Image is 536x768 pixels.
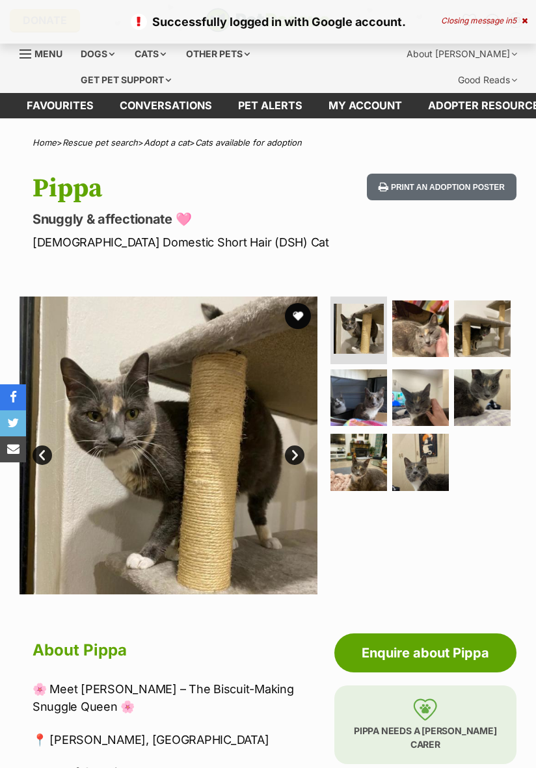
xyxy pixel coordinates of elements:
p: Successfully logged in with Google account. [13,13,523,31]
a: conversations [107,93,225,118]
a: Menu [20,41,72,64]
a: Cats available for adoption [195,137,302,148]
p: 🌸 Meet [PERSON_NAME] – The Biscuit-Making Snuggle Queen 🌸 [33,680,317,715]
img: Photo of Pippa [334,304,384,354]
a: Adopt a cat [144,137,189,148]
img: Photo of Pippa [392,369,449,426]
p: 📍 [PERSON_NAME], [GEOGRAPHIC_DATA] [33,731,317,748]
div: About [PERSON_NAME] [397,41,526,67]
h2: About Pippa [33,636,317,665]
div: Get pet support [72,67,180,93]
img: Photo of Pippa [392,300,449,357]
span: Menu [34,48,62,59]
a: Home [33,137,57,148]
button: Print an adoption poster [367,174,516,200]
a: Prev [33,445,52,465]
div: Closing message in [441,16,528,25]
p: Snuggly & affectionate 🩷 [33,210,330,228]
div: Cats [126,41,175,67]
div: Dogs [72,41,124,67]
a: Next [285,445,304,465]
p: Pippa needs a [PERSON_NAME] carer [334,685,516,764]
div: Other pets [177,41,259,67]
div: Good Reads [449,67,526,93]
img: Photo of Pippa [330,434,387,490]
img: foster-care-31f2a1ccfb079a48fc4dc6d2a002ce68c6d2b76c7ccb9e0da61f6cd5abbf869a.svg [413,698,437,721]
a: Enquire about Pippa [334,633,516,672]
span: 5 [512,16,516,25]
img: Photo of Pippa [20,297,317,594]
button: favourite [285,303,311,329]
img: Photo of Pippa [330,369,387,426]
p: [DEMOGRAPHIC_DATA] Domestic Short Hair (DSH) Cat [33,233,330,251]
img: Photo of Pippa [454,300,511,357]
a: Favourites [14,93,107,118]
a: Pet alerts [225,93,315,118]
h1: Pippa [33,174,330,204]
img: Photo of Pippa [454,369,511,426]
img: Photo of Pippa [392,434,449,490]
a: Rescue pet search [62,137,138,148]
a: My account [315,93,415,118]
